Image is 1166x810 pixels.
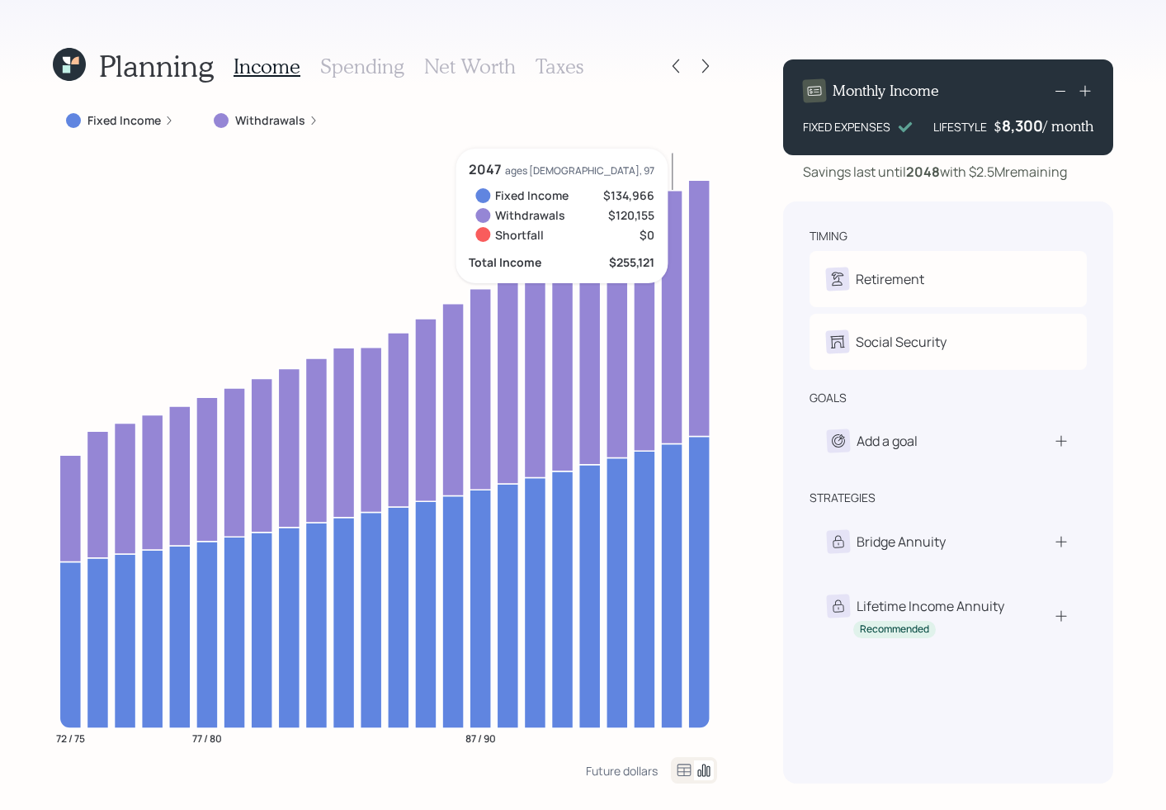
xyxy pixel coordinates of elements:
[857,431,918,451] div: Add a goal
[87,112,161,129] label: Fixed Income
[465,731,496,745] tspan: 87 / 90
[857,596,1004,616] div: Lifetime Income Annuity
[857,532,946,552] div: Bridge Annuity
[860,623,929,637] div: Recommended
[810,490,876,506] div: strategies
[320,54,404,78] h3: Spending
[856,332,946,352] div: Social Security
[192,731,222,745] tspan: 77 / 80
[906,163,940,181] b: 2048
[810,228,847,244] div: timing
[994,117,1002,135] h4: $
[536,54,583,78] h3: Taxes
[234,54,300,78] h3: Income
[803,162,1067,182] div: Savings last until with $2.5M remaining
[933,118,987,135] div: LIFESTYLE
[1002,116,1043,135] div: 8,300
[833,82,939,100] h4: Monthly Income
[424,54,516,78] h3: Net Worth
[1043,117,1093,135] h4: / month
[586,763,658,779] div: Future dollars
[235,112,305,129] label: Withdrawals
[56,731,85,745] tspan: 72 / 75
[810,390,847,406] div: goals
[803,118,890,135] div: FIXED EXPENSES
[99,48,214,83] h1: Planning
[856,269,924,289] div: Retirement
